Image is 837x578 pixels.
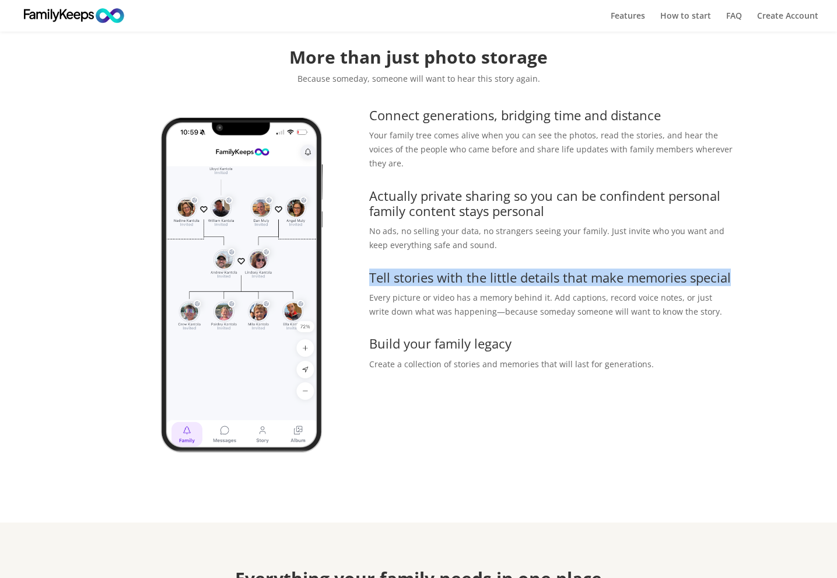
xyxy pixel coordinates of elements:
[726,12,742,32] a: FAQ
[369,224,733,252] p: No ads, no selling your data, no strangers seeing your family. Just invite who you want and keep ...
[369,107,733,128] h3: Connect generations, bridging time and distance
[104,72,734,86] p: Because someday, someone will want to hear this story again.
[289,45,548,69] strong: More than just photo storage
[369,357,733,371] p: Create a collection of stories and memories that will last for generations.
[369,291,733,319] p: Every picture or video has a memory behind it. Add captions, record voice notes, or just write do...
[611,12,645,32] a: Features
[150,105,335,475] img: FamilyKeeps_Tree1_iPhone16pro
[369,188,733,225] h3: Actually private sharing so you can be confindent personal family content stays personal
[369,336,733,357] h3: Build your family legacy
[660,12,711,32] a: How to start
[369,270,733,291] h3: Tell stories with the little details that make memories special
[757,12,818,32] a: Create Account
[369,128,733,170] p: Your family tree comes alive when you can see the photos, read the stories, and hear the voices o...
[20,7,128,24] img: FamilyKeeps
